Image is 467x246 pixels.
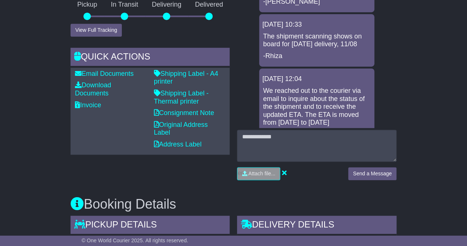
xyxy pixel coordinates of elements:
[104,1,145,9] p: In Transit
[71,1,104,9] p: Pickup
[154,141,202,148] a: Address Label
[145,1,188,9] p: Delivering
[75,81,111,97] a: Download Documents
[188,1,230,9] p: Delivered
[263,52,371,60] p: -Rhiza
[154,109,214,117] a: Consignment Note
[75,101,101,109] a: Invoice
[71,216,230,236] div: Pickup Details
[348,167,396,180] button: Send a Message
[71,197,396,212] h3: Booking Details
[154,70,218,85] a: Shipping Label - A4 printer
[71,24,122,37] button: View Full Tracking
[263,87,371,127] p: We reached out to the courier via email to inquire about the status of the shipment and to receiv...
[154,90,209,105] a: Shipping Label - Thermal printer
[263,33,371,48] p: The shipment scanning shows on board for [DATE] delivery, 11/08
[154,121,208,137] a: Original Address Label
[237,216,396,236] div: Delivery Details
[262,21,371,29] div: [DATE] 10:33
[82,237,188,243] span: © One World Courier 2025. All rights reserved.
[71,48,230,68] div: Quick Actions
[262,75,371,83] div: [DATE] 12:04
[75,70,134,77] a: Email Documents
